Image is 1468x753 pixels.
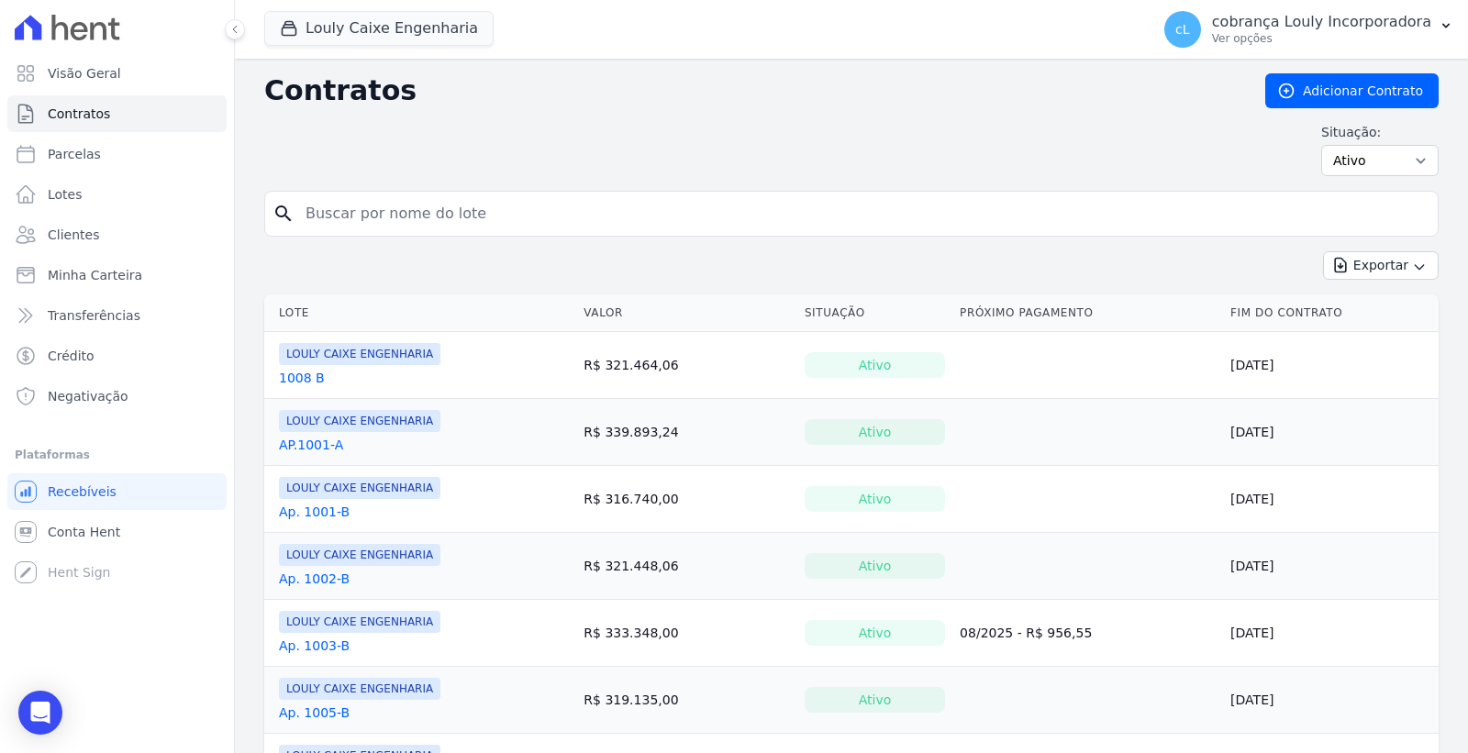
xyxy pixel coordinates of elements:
i: search [272,203,295,225]
a: Minha Carteira [7,257,227,293]
th: Situação [797,294,952,332]
span: Crédito [48,347,95,365]
td: R$ 319.135,00 [576,667,797,734]
a: Conta Hent [7,514,227,550]
button: Louly Caixe Engenharia [264,11,494,46]
th: Lote [264,294,576,332]
td: [DATE] [1223,600,1439,667]
div: Ativo [805,419,945,445]
span: Recebíveis [48,482,117,501]
span: LOULY CAIXE ENGENHARIA [279,678,440,700]
div: Ativo [805,620,945,646]
span: LOULY CAIXE ENGENHARIA [279,477,440,499]
p: cobrança Louly Incorporadora [1212,13,1431,31]
button: Exportar [1323,251,1439,280]
span: Negativação [48,387,128,405]
span: Visão Geral [48,64,121,83]
h2: Contratos [264,74,1236,107]
span: LOULY CAIXE ENGENHARIA [279,544,440,566]
div: Ativo [805,687,945,713]
a: Crédito [7,338,227,374]
th: Próximo Pagamento [952,294,1223,332]
span: Lotes [48,185,83,204]
a: Transferências [7,297,227,334]
a: Recebíveis [7,473,227,510]
div: Ativo [805,486,945,512]
div: Open Intercom Messenger [18,691,62,735]
a: 08/2025 - R$ 956,55 [960,626,1092,640]
a: Contratos [7,95,227,132]
span: cL [1175,23,1190,36]
a: Ap. 1001-B [279,503,350,521]
a: Ap. 1002-B [279,570,350,588]
td: R$ 321.448,06 [576,533,797,600]
th: Valor [576,294,797,332]
td: R$ 321.464,06 [576,332,797,399]
label: Situação: [1321,123,1439,141]
a: Visão Geral [7,55,227,92]
a: Adicionar Contrato [1265,73,1439,108]
p: Ver opções [1212,31,1431,46]
span: LOULY CAIXE ENGENHARIA [279,410,440,432]
td: [DATE] [1223,399,1439,466]
span: Transferências [48,306,140,325]
td: R$ 333.348,00 [576,600,797,667]
input: Buscar por nome do lote [295,195,1430,232]
a: AP.1001-A [279,436,343,454]
a: Ap. 1003-B [279,637,350,655]
td: [DATE] [1223,667,1439,734]
td: [DATE] [1223,466,1439,533]
th: Fim do Contrato [1223,294,1439,332]
span: Contratos [48,105,110,123]
span: LOULY CAIXE ENGENHARIA [279,611,440,633]
a: Lotes [7,176,227,213]
a: 1008 B [279,369,325,387]
div: Ativo [805,352,945,378]
div: Plataformas [15,444,219,466]
div: Ativo [805,553,945,579]
a: Parcelas [7,136,227,172]
span: Clientes [48,226,99,244]
td: [DATE] [1223,533,1439,600]
td: [DATE] [1223,332,1439,399]
td: R$ 339.893,24 [576,399,797,466]
span: Parcelas [48,145,101,163]
span: Minha Carteira [48,266,142,284]
span: LOULY CAIXE ENGENHARIA [279,343,440,365]
a: Clientes [7,216,227,253]
span: Conta Hent [48,523,120,541]
a: Ap. 1005-B [279,703,350,722]
td: R$ 316.740,00 [576,466,797,533]
button: cL cobrança Louly Incorporadora Ver opções [1150,4,1468,55]
a: Negativação [7,378,227,415]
